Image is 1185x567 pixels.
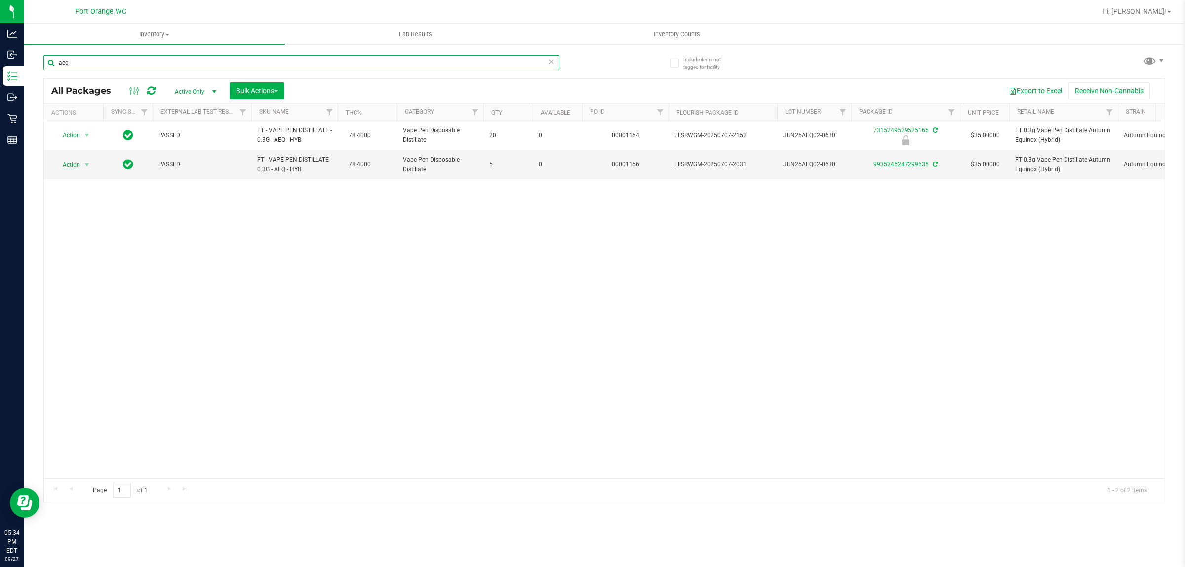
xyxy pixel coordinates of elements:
[539,131,576,140] span: 0
[674,131,771,140] span: FLSRWGM-20250707-2152
[931,161,938,168] span: Sync from Compliance System
[612,132,639,139] a: 00001154
[7,50,17,60] inline-svg: Inbound
[1017,108,1054,115] a: Retail Name
[489,160,527,169] span: 5
[51,85,121,96] span: All Packages
[344,158,376,172] span: 78.4000
[285,24,546,44] a: Lab Results
[944,104,960,121] a: Filter
[931,127,938,134] span: Sync from Compliance System
[405,108,434,115] a: Category
[136,104,153,121] a: Filter
[403,155,477,174] span: Vape Pen Disposable Distillate
[346,109,362,116] a: THC%
[467,104,483,121] a: Filter
[1015,155,1112,174] span: FT 0.3g Vape Pen Distillate Autumn Equinox (Hybrid)
[160,108,238,115] a: External Lab Test Result
[652,104,669,121] a: Filter
[81,128,93,142] span: select
[24,24,285,44] a: Inventory
[84,483,156,498] span: Page of 1
[403,126,477,145] span: Vape Pen Disposable Distillate
[1126,108,1146,115] a: Strain
[489,131,527,140] span: 20
[230,82,284,99] button: Bulk Actions
[541,109,570,116] a: Available
[785,108,821,115] a: Lot Number
[1068,82,1150,99] button: Receive Non-Cannabis
[640,30,713,39] span: Inventory Counts
[4,528,19,555] p: 05:34 PM EDT
[1015,126,1112,145] span: FT 0.3g Vape Pen Distillate Autumn Equinox (Hybrid)
[546,24,807,44] a: Inventory Counts
[24,30,285,39] span: Inventory
[1102,7,1166,15] span: Hi, [PERSON_NAME]!
[158,160,245,169] span: PASSED
[158,131,245,140] span: PASSED
[676,109,739,116] a: Flourish Package ID
[321,104,338,121] a: Filter
[54,128,80,142] span: Action
[10,488,39,518] iframe: Resource center
[1100,483,1155,497] span: 1 - 2 of 2 items
[674,160,771,169] span: FLSRWGM-20250707-2031
[81,158,93,172] span: select
[257,126,332,145] span: FT - VAPE PEN DISTILLATE - 0.3G - AEQ - HYB
[783,131,845,140] span: JUN25AEQ02-0630
[968,109,999,116] a: Unit Price
[7,135,17,145] inline-svg: Reports
[850,135,961,145] div: Newly Received
[7,29,17,39] inline-svg: Analytics
[1102,104,1118,121] a: Filter
[7,114,17,123] inline-svg: Retail
[51,109,99,116] div: Actions
[966,128,1005,143] span: $35.00000
[683,56,733,71] span: Include items not tagged for facility
[4,555,19,563] p: 09/27
[111,108,149,115] a: Sync Status
[873,161,929,168] a: 9935245247299635
[123,128,133,142] span: In Sync
[548,55,554,68] span: Clear
[966,158,1005,172] span: $35.00000
[835,104,851,121] a: Filter
[259,108,289,115] a: SKU Name
[539,160,576,169] span: 0
[113,483,131,498] input: 1
[75,7,126,16] span: Port Orange WC
[235,104,251,121] a: Filter
[43,55,559,70] input: Search Package ID, Item Name, SKU, Lot or Part Number...
[491,109,502,116] a: Qty
[612,161,639,168] a: 00001156
[54,158,80,172] span: Action
[859,108,893,115] a: Package ID
[590,108,605,115] a: PO ID
[257,155,332,174] span: FT - VAPE PEN DISTILLATE - 0.3G - AEQ - HYB
[7,71,17,81] inline-svg: Inventory
[783,160,845,169] span: JUN25AEQ02-0630
[873,127,929,134] a: 7315249529525165
[386,30,445,39] span: Lab Results
[7,92,17,102] inline-svg: Outbound
[123,158,133,171] span: In Sync
[236,87,278,95] span: Bulk Actions
[344,128,376,143] span: 78.4000
[1002,82,1068,99] button: Export to Excel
